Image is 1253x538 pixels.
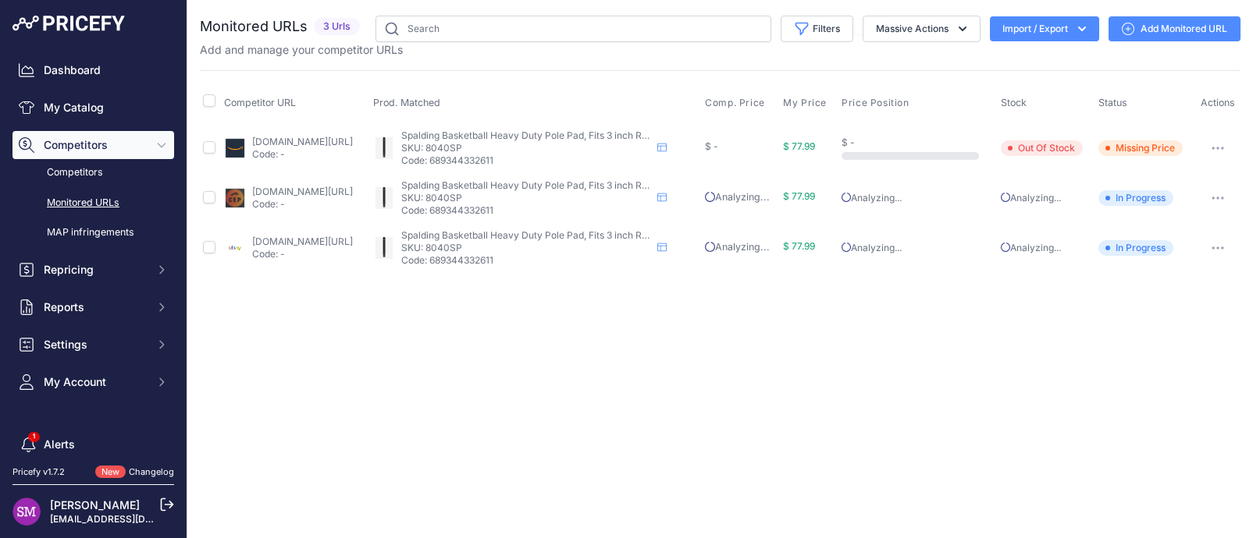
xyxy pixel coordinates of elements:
img: Pricefy Logo [12,16,125,31]
p: Code: 689344332611 [401,204,651,217]
button: Price Position [842,97,912,109]
button: Settings [12,331,174,359]
span: Competitors [44,137,146,153]
p: Code: 689344332611 [401,254,651,267]
button: Competitors [12,131,174,159]
span: Prod. Matched [373,97,440,108]
p: Analyzing... [1001,242,1092,254]
span: In Progress [1098,240,1173,256]
a: [DOMAIN_NAME][URL] [252,235,353,247]
span: Price Position [842,97,909,109]
nav: Sidebar [12,56,174,518]
input: Search [376,16,771,42]
span: $ 77.99 [783,240,815,252]
a: MAP infringements [12,219,174,246]
span: 3 Urls [314,18,360,36]
a: Add Monitored URL [1109,16,1241,41]
a: Monitored URLs [12,189,174,217]
span: Spalding Basketball Heavy Duty Pole Pad, Fits 3 inch Round to 4 inch Square Poles - Black - 1 1/2... [401,129,886,141]
span: My Price [783,97,827,109]
a: Alerts [12,430,174,458]
p: Analyzing... [842,192,995,204]
span: Stock [1001,97,1027,108]
span: Analyzing... [705,191,769,203]
p: Code: - [252,198,353,211]
p: Code: - [252,148,353,161]
button: My Account [12,368,174,396]
span: In Progress [1098,190,1173,206]
span: Reports [44,299,146,315]
p: SKU: 8040SP [401,242,651,254]
p: SKU: 8040SP [401,192,651,204]
p: Code: 689344332611 [401,154,651,167]
span: Competitor URL [224,97,296,108]
a: Changelog [129,466,174,477]
a: [DOMAIN_NAME][URL] [252,186,353,197]
span: Spalding Basketball Heavy Duty Pole Pad, Fits 3 inch Round to 4 inch Square Poles - Black - 1 1/2... [401,179,886,191]
a: Competitors [12,159,174,186]
span: $ 77.99 [783,190,815,202]
button: Reports [12,293,174,321]
div: $ - [705,140,777,153]
span: $ 77.99 [783,140,815,152]
p: Analyzing... [1001,192,1092,204]
button: My Price [783,97,830,109]
div: $ - [842,136,995,149]
span: Status [1098,97,1127,108]
a: [EMAIL_ADDRESS][DOMAIN_NAME] [50,513,213,525]
button: Import / Export [990,16,1099,41]
div: Pricefy v1.7.2 [12,465,65,479]
span: Comp. Price [705,97,765,109]
span: New [95,465,126,479]
button: Massive Actions [863,16,981,42]
a: My Catalog [12,94,174,122]
span: Spalding Basketball Heavy Duty Pole Pad, Fits 3 inch Round to 4 inch Square Poles - Black - 1 1/2... [401,229,886,241]
span: Missing Price [1098,140,1183,156]
button: Comp. Price [705,97,768,109]
button: Repricing [12,256,174,284]
p: Add and manage your competitor URLs [200,42,403,58]
p: Code: - [252,248,353,260]
h2: Monitored URLs [200,16,308,37]
span: My Account [44,374,146,390]
button: Filters [781,16,853,42]
span: Analyzing... [705,241,769,253]
p: SKU: 8040SP [401,142,651,154]
span: Settings [44,337,146,352]
p: Analyzing... [842,242,995,254]
a: [PERSON_NAME] [50,498,140,511]
span: Actions [1201,97,1235,108]
span: Repricing [44,262,146,278]
a: [DOMAIN_NAME][URL] [252,136,353,147]
a: Dashboard [12,56,174,84]
span: Out Of Stock [1001,140,1083,156]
